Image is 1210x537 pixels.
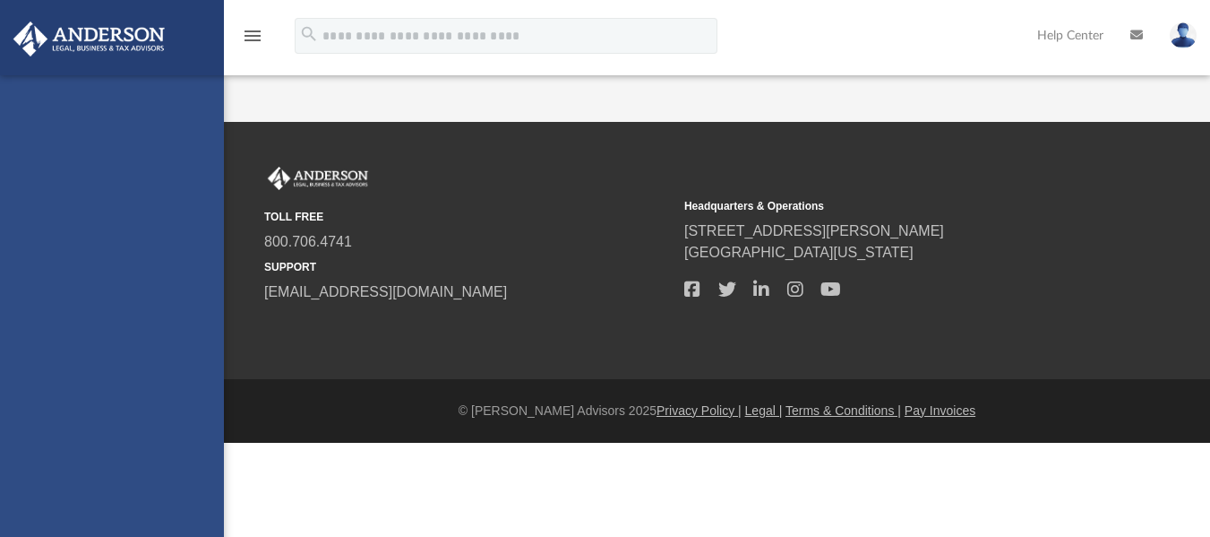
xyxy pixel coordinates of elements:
a: [GEOGRAPHIC_DATA][US_STATE] [684,245,914,260]
a: [EMAIL_ADDRESS][DOMAIN_NAME] [264,284,507,299]
img: User Pic [1170,22,1197,48]
i: menu [242,25,263,47]
small: Headquarters & Operations [684,198,1092,214]
img: Anderson Advisors Platinum Portal [264,167,372,190]
a: Terms & Conditions | [785,403,901,418]
a: Pay Invoices [905,403,975,418]
a: 800.706.4741 [264,234,352,249]
a: [STREET_ADDRESS][PERSON_NAME] [684,223,944,238]
a: menu [242,34,263,47]
div: © [PERSON_NAME] Advisors 2025 [224,402,1210,420]
a: Legal | [745,403,783,418]
img: Anderson Advisors Platinum Portal [8,22,170,56]
small: SUPPORT [264,259,672,275]
a: Privacy Policy | [656,403,742,418]
i: search [299,24,319,44]
small: TOLL FREE [264,209,672,225]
